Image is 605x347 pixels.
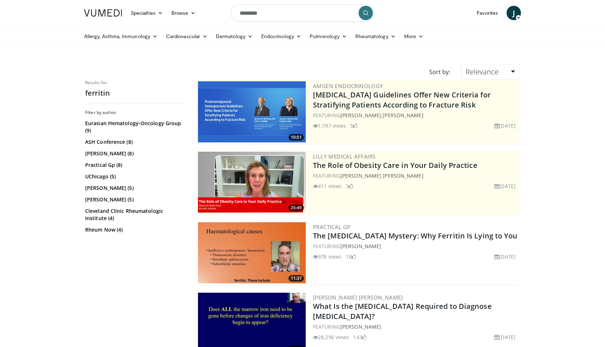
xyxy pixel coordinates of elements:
[313,182,342,190] li: 411 views
[494,122,516,129] li: [DATE]
[198,222,306,283] a: 11:37
[313,172,518,179] div: FEATURING
[85,173,184,180] a: UChicago (5)
[461,64,520,80] a: Relevance
[162,29,212,44] a: Cardiovascular
[313,253,342,260] li: 978 views
[353,333,366,341] li: 143
[167,6,200,20] a: Browse
[257,29,305,44] a: Endocrinology
[313,231,518,241] a: The [MEDICAL_DATA] Mystery: Why Ferritin Is Lying to You
[383,112,423,119] a: [PERSON_NAME]
[85,184,184,192] a: [PERSON_NAME] (5)
[424,64,456,80] div: Sort by:
[313,122,346,129] li: 1,797 views
[85,196,184,203] a: [PERSON_NAME] (5)
[85,138,184,146] a: ASH Conference (8)
[351,29,400,44] a: Rheumatology
[85,207,184,222] a: Cleveland Clinic Rheumatologic Institute (4)
[84,9,122,17] img: VuMedi Logo
[198,152,306,213] a: 25:49
[313,294,403,301] a: [PERSON_NAME] [PERSON_NAME]
[494,253,516,260] li: [DATE]
[85,88,186,98] h2: ferritin
[288,205,304,211] span: 25:49
[85,226,184,233] a: Rheum Now (4)
[126,6,167,20] a: Specialties
[313,242,518,250] div: FEATURING
[305,29,351,44] a: Pulmonology
[341,323,381,330] a: [PERSON_NAME]
[472,6,502,20] a: Favorites
[80,29,162,44] a: Allergy, Asthma, Immunology
[85,110,186,115] h3: Filter by author:
[288,275,304,282] span: 11:37
[198,81,306,142] a: 10:51
[341,243,381,250] a: [PERSON_NAME]
[313,82,383,90] a: Amgen Endocrinology
[507,6,521,20] a: J
[313,333,349,341] li: 28,296 views
[313,90,491,110] a: [MEDICAL_DATA] Guidelines Offer New Criteria for Stratifying Patients According to Fracture Risk
[198,81,306,142] img: 7b525459-078d-43af-84f9-5c25155c8fbb.png.300x170_q85_crop-smart_upscale.jpg
[341,172,424,179] a: [PERSON_NAME] [PERSON_NAME]
[346,253,356,260] li: 18
[85,80,186,86] p: Results for:
[313,323,518,330] div: FEATURING
[288,134,304,141] span: 10:51
[346,182,353,190] li: 3
[494,333,516,341] li: [DATE]
[313,153,375,160] a: Lilly Medical Affairs
[85,120,184,134] a: Eurasian Hematology-Oncology Group (9)
[231,4,374,22] input: Search topics, interventions
[494,182,516,190] li: [DATE]
[313,111,518,119] div: FEATURING ,
[400,29,428,44] a: More
[350,122,357,129] li: 5
[313,223,351,230] a: Practical GP
[212,29,257,44] a: Dermatology
[313,160,477,170] a: The Role of Obesity Care in Your Daily Practice
[341,112,381,119] a: [PERSON_NAME]
[85,161,184,169] a: Practical Gp (8)
[85,150,184,157] a: [PERSON_NAME] (8)
[466,67,499,77] span: Relevance
[198,222,306,283] img: b9c7e32f-a5ed-413e-9f38-5ddd217fc877.300x170_q85_crop-smart_upscale.jpg
[313,301,492,321] a: What Is the [MEDICAL_DATA] Required to Diagnose [MEDICAL_DATA]?
[198,152,306,213] img: e1208b6b-349f-4914-9dd7-f97803bdbf1d.png.300x170_q85_crop-smart_upscale.png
